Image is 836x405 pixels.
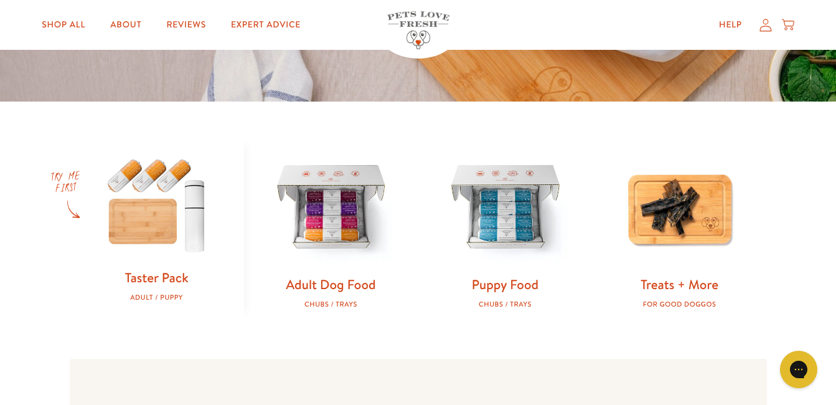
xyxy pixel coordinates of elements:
div: For good doggos [613,300,747,308]
a: Help [709,12,752,37]
div: Chubs / Trays [264,300,398,308]
a: Reviews [156,12,215,37]
a: Shop All [32,12,95,37]
a: About [100,12,151,37]
a: Expert Advice [221,12,311,37]
a: Puppy Food [472,275,538,293]
img: Pets Love Fresh [387,11,449,49]
a: Taster Pack [124,269,188,287]
iframe: Gorgias live chat messenger [774,346,824,393]
div: Adult / Puppy [90,293,224,302]
a: Adult Dog Food [286,275,375,293]
div: Chubs / Trays [438,300,573,308]
a: Treats + More [641,275,718,293]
